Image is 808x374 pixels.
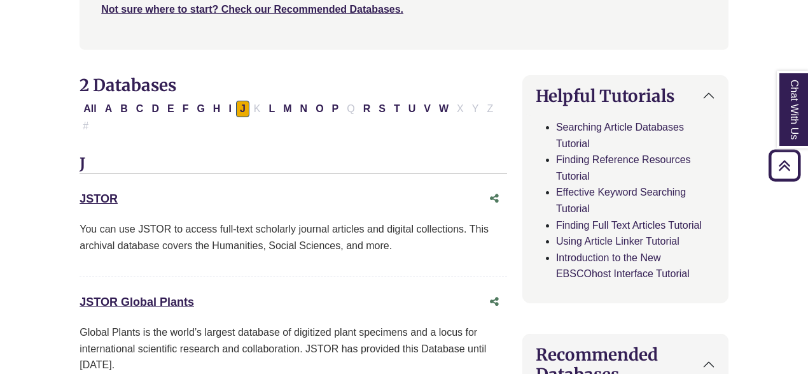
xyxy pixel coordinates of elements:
[101,4,403,15] a: Not sure where to start? Check our Recommended Databases.
[420,101,435,117] button: Filter Results V
[556,236,679,247] a: Using Article Linker Tutorial
[296,101,312,117] button: Filter Results N
[359,101,375,117] button: Filter Results R
[80,192,118,205] a: JSTOR
[179,101,193,117] button: Filter Results F
[80,221,507,254] p: You can use JSTOR to access full-text scholarly journal articles and digital collections. This ar...
[80,324,507,373] p: Global Plants is the world’s largest database of digitized plant specimens and a locus for intern...
[556,187,686,214] a: Effective Keyword Searching Tutorial
[80,103,498,131] div: Alpha-list to filter by first letter of database name
[556,252,690,280] a: Introduction to the New EBSCOhost Interface Tutorial
[435,101,452,117] button: Filter Results W
[80,296,194,308] a: JSTOR Global Plants
[482,187,507,211] button: Share this database
[764,157,805,174] a: Back to Top
[80,101,100,117] button: All
[132,101,148,117] button: Filter Results C
[482,290,507,314] button: Share this database
[101,101,116,117] button: Filter Results A
[265,101,279,117] button: Filter Results L
[236,101,249,117] button: Filter Results J
[116,101,132,117] button: Filter Results B
[279,101,295,117] button: Filter Results M
[523,76,728,116] button: Helpful Tutorials
[556,220,702,231] a: Finding Full Text Articles Tutorial
[80,155,507,174] h3: J
[375,101,389,117] button: Filter Results S
[148,101,163,117] button: Filter Results D
[556,122,684,149] a: Searching Article Databases Tutorial
[209,101,225,117] button: Filter Results H
[312,101,327,117] button: Filter Results O
[193,101,208,117] button: Filter Results G
[225,101,235,117] button: Filter Results I
[164,101,178,117] button: Filter Results E
[390,101,404,117] button: Filter Results T
[556,154,691,182] a: Finding Reference Resources Tutorial
[328,101,343,117] button: Filter Results P
[405,101,420,117] button: Filter Results U
[80,75,176,96] span: 2 Databases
